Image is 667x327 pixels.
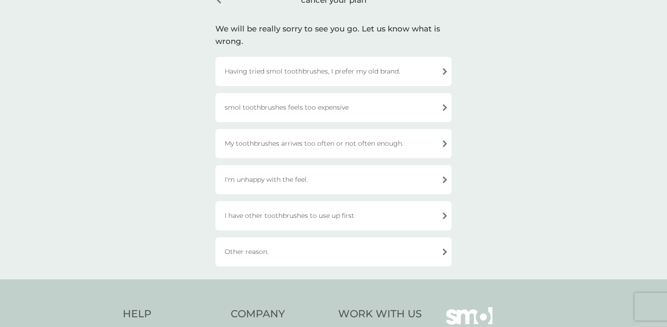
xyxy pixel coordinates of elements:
div: We will be really sorry to see you go. Let us know what is wrong. [215,23,452,48]
h4: Help [123,307,221,321]
h4: Work With Us [338,307,422,321]
div: smol toothbrushes feels too expensive [215,93,452,122]
h4: Company [231,307,329,321]
div: Having tried smol toothbrushes, I prefer my old brand. [215,57,452,86]
div: I have other toothbrushes to use up first [215,201,452,230]
div: I'm unhappy with the feel. [215,165,452,194]
div: My toothbrushes arrives too often or not often enough. [215,129,452,158]
div: Other reason. [215,237,452,266]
